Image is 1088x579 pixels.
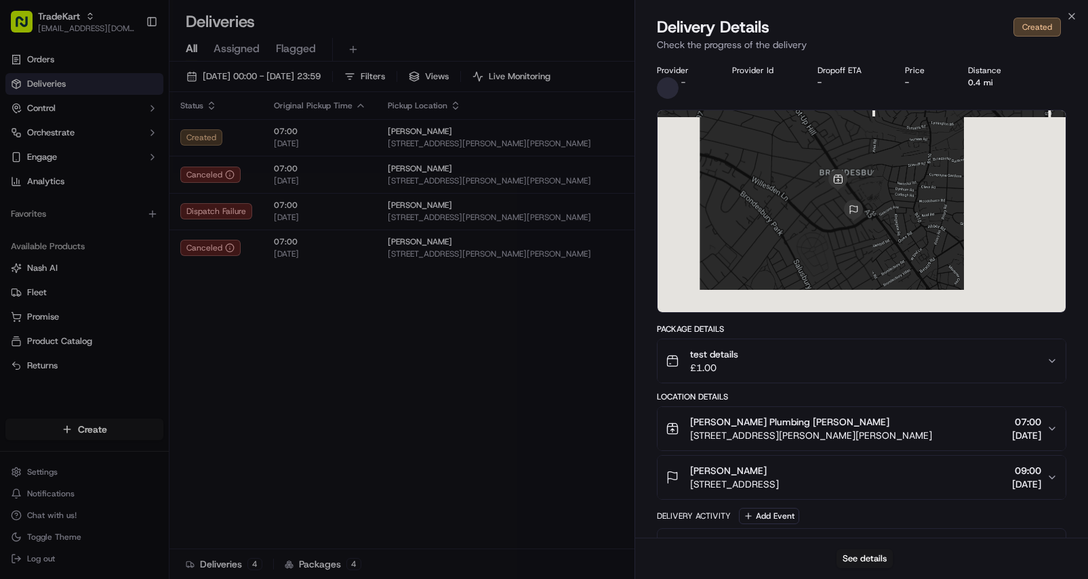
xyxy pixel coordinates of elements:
[837,549,893,568] button: See details
[968,77,1023,88] div: 0.4 mi
[681,77,685,88] span: -
[35,87,244,102] input: Got a question? Start typing here...
[115,198,125,209] div: 💻
[46,143,172,154] div: We're available if you need us!
[690,361,738,374] span: £1.00
[14,14,41,41] img: Nash
[968,65,1023,76] div: Distance
[657,38,1066,51] p: Check the progress of the delivery
[96,229,164,240] a: Powered byPylon
[690,477,779,491] span: [STREET_ADDRESS]
[690,415,889,429] span: [PERSON_NAME] Plumbing [PERSON_NAME]
[658,456,1066,499] button: [PERSON_NAME][STREET_ADDRESS]09:00[DATE]
[732,65,795,76] div: Provider Id
[46,129,222,143] div: Start new chat
[1012,429,1041,442] span: [DATE]
[1012,464,1041,477] span: 09:00
[27,196,104,210] span: Knowledge Base
[1012,415,1041,429] span: 07:00
[818,65,883,76] div: Dropoff ETA
[658,339,1066,383] button: test details£1.00
[657,65,710,76] div: Provider
[818,77,883,88] div: -
[14,198,24,209] div: 📗
[658,407,1066,450] button: [PERSON_NAME] Plumbing [PERSON_NAME][STREET_ADDRESS][PERSON_NAME][PERSON_NAME]07:00[DATE]
[8,191,109,215] a: 📗Knowledge Base
[109,191,223,215] a: 💻API Documentation
[905,65,946,76] div: Price
[739,508,799,524] button: Add Event
[657,16,769,38] span: Delivery Details
[230,133,247,150] button: Start new chat
[657,324,1066,335] div: Package Details
[690,429,932,442] span: [STREET_ADDRESS][PERSON_NAME][PERSON_NAME]
[905,77,946,88] div: -
[128,196,218,210] span: API Documentation
[657,391,1066,402] div: Location Details
[135,230,164,240] span: Pylon
[690,464,767,477] span: [PERSON_NAME]
[14,129,38,154] img: 1736555255976-a54dd68f-1ca7-489b-9aae-adbdc363a1c4
[690,347,738,361] span: test details
[14,54,247,76] p: Welcome 👋
[1012,477,1041,491] span: [DATE]
[657,511,731,521] div: Delivery Activity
